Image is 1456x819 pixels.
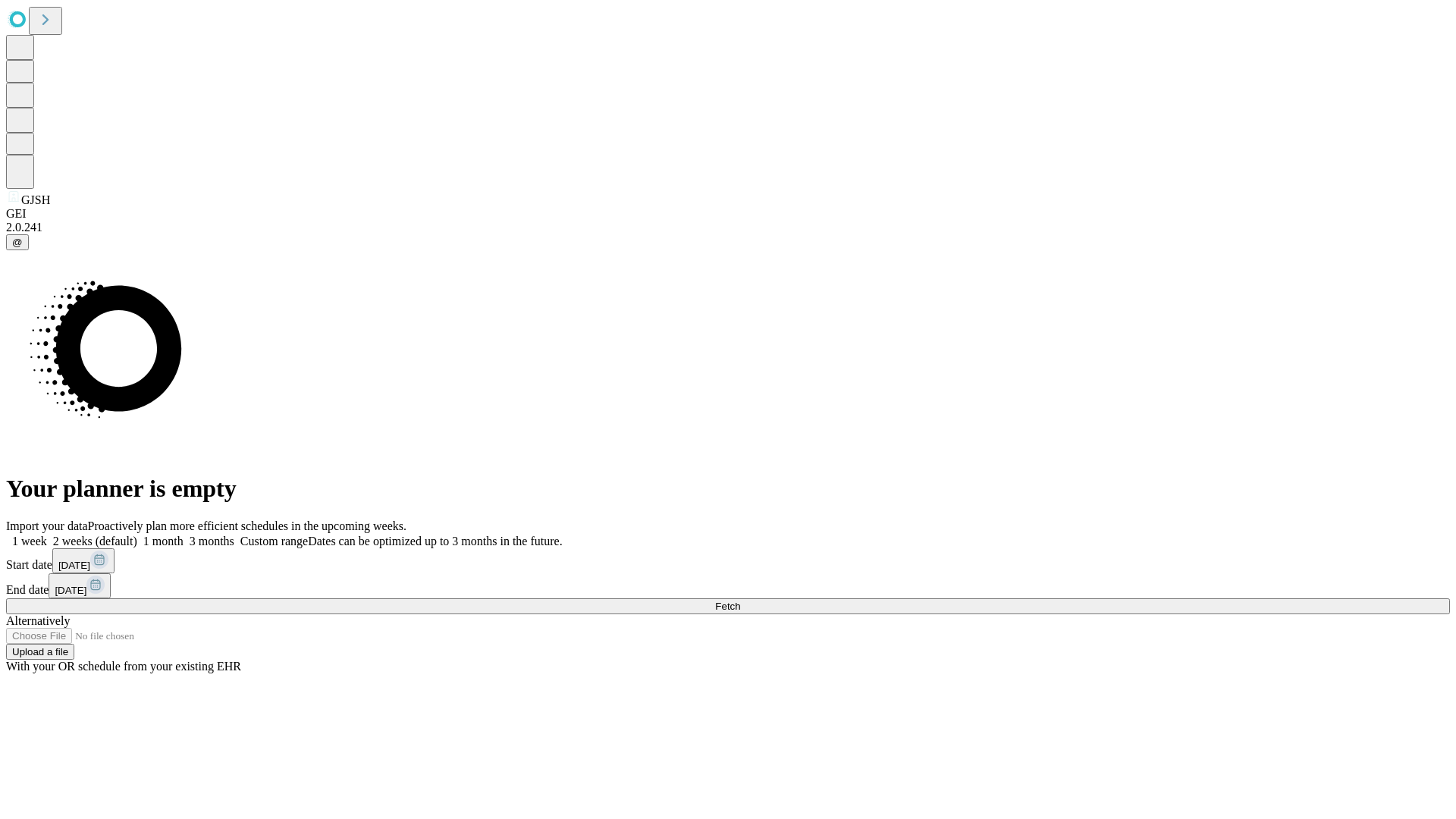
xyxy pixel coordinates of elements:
span: Proactively plan more efficient schedules in the upcoming weeks. [88,519,406,532]
button: [DATE] [49,573,111,598]
h1: Your planner is empty [6,475,1450,503]
span: 1 week [12,535,47,548]
div: Start date [6,548,1450,573]
button: [DATE] [52,548,115,573]
button: @ [6,234,29,250]
span: With your OR schedule from your existing EHR [6,660,241,673]
span: 1 month [143,535,184,548]
span: [DATE] [58,560,90,571]
div: GEI [6,207,1450,221]
div: 2.0.241 [6,221,1450,234]
span: Import your data [6,519,88,532]
span: Custom range [240,535,308,548]
span: 3 months [190,535,234,548]
button: Upload a file [6,644,74,660]
button: Fetch [6,598,1450,614]
div: End date [6,573,1450,598]
span: Fetch [715,601,740,612]
span: Alternatively [6,614,70,627]
span: 2 weeks (default) [53,535,137,548]
span: Dates can be optimized up to 3 months in the future. [308,535,562,548]
span: @ [12,237,23,248]
span: GJSH [21,193,50,206]
span: [DATE] [55,585,86,596]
